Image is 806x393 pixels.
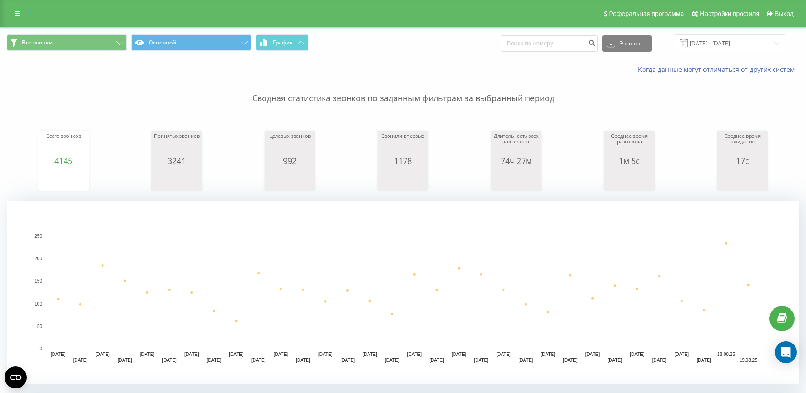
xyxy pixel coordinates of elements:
[7,201,799,384] svg: A chart.
[429,358,444,363] text: [DATE]
[697,358,711,363] text: [DATE]
[493,133,539,156] div: Длительность всех разговоров
[362,352,377,357] text: [DATE]
[496,352,511,357] text: [DATE]
[51,352,65,357] text: [DATE]
[719,156,765,165] div: 17с
[519,358,533,363] text: [DATE]
[563,358,578,363] text: [DATE]
[630,352,644,357] text: [DATE]
[162,358,177,363] text: [DATE]
[34,256,42,261] text: 200
[585,352,600,357] text: [DATE]
[273,39,293,46] span: График
[775,341,797,363] div: Open Intercom Messenger
[267,165,313,193] svg: A chart.
[154,133,200,156] div: Принятых звонков
[385,358,400,363] text: [DATE]
[95,352,110,357] text: [DATE]
[652,358,667,363] text: [DATE]
[267,156,313,165] div: 992
[740,358,757,363] text: 19.08.25
[251,358,266,363] text: [DATE]
[37,324,43,329] text: 50
[719,133,765,156] div: Среднее время ожидания
[154,165,200,193] svg: A chart.
[606,165,652,193] svg: A chart.
[719,165,765,193] svg: A chart.
[7,74,799,104] p: Сводная статистика звонков по заданным фильтрам за выбранный период
[638,65,799,74] a: Когда данные могут отличаться от других систем
[493,165,539,193] svg: A chart.
[118,358,132,363] text: [DATE]
[380,156,426,165] div: 1178
[256,34,308,51] button: График
[22,39,53,46] span: Все звонки
[774,10,794,17] span: Выход
[606,133,652,156] div: Среднее время разговора
[140,352,155,357] text: [DATE]
[700,10,759,17] span: Настройки профиля
[5,366,27,388] button: Open CMP widget
[407,352,422,357] text: [DATE]
[7,34,127,51] button: Все звонки
[41,133,87,156] div: Всего звонков
[606,156,652,165] div: 1м 5с
[474,358,489,363] text: [DATE]
[541,352,556,357] text: [DATE]
[607,358,622,363] text: [DATE]
[184,352,199,357] text: [DATE]
[318,352,333,357] text: [DATE]
[452,352,466,357] text: [DATE]
[34,234,42,239] text: 250
[34,279,42,284] text: 150
[341,358,355,363] text: [DATE]
[41,156,87,165] div: 4145
[493,156,539,165] div: 74ч 27м
[41,165,87,193] svg: A chart.
[267,133,313,156] div: Целевых звонков
[501,35,598,52] input: Поиск по номеру
[674,352,689,357] text: [DATE]
[39,346,42,351] text: 0
[296,358,310,363] text: [DATE]
[602,35,652,52] button: Экспорт
[609,10,684,17] span: Реферальная программа
[131,34,251,51] button: Основной
[154,156,200,165] div: 3241
[229,352,243,357] text: [DATE]
[73,358,88,363] text: [DATE]
[34,301,42,306] text: 100
[717,352,735,357] text: 18.08.25
[380,165,426,193] svg: A chart.
[274,352,288,357] text: [DATE]
[207,358,222,363] text: [DATE]
[380,133,426,156] div: Звонили впервые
